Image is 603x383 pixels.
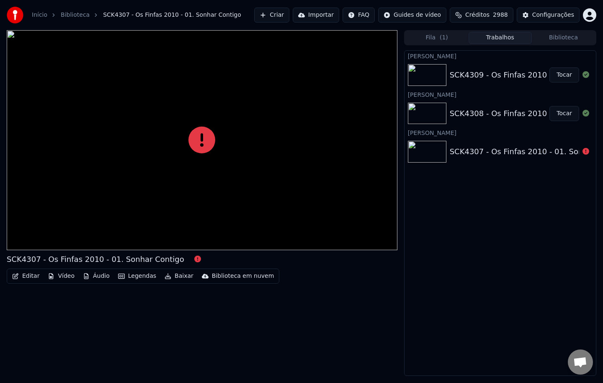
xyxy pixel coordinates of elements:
button: Importar [293,8,339,23]
a: Biblioteca [61,11,90,19]
div: [PERSON_NAME] [405,127,596,137]
span: 2988 [493,11,508,19]
button: Tocar [549,106,579,121]
a: Open chat [568,349,593,375]
div: [PERSON_NAME] [405,89,596,99]
button: FAQ [343,8,375,23]
div: Biblioteca em nuvem [212,272,274,280]
button: Trabalhos [469,32,532,44]
button: Biblioteca [532,32,595,44]
div: Configurações [532,11,574,19]
button: Configurações [517,8,580,23]
a: Início [32,11,47,19]
button: Vídeo [44,270,78,282]
button: Criar [254,8,289,23]
button: Créditos2988 [450,8,513,23]
button: Baixar [161,270,197,282]
div: [PERSON_NAME] [405,51,596,61]
button: Áudio [80,270,113,282]
button: Tocar [549,67,579,83]
span: Créditos [465,11,490,19]
img: youka [7,7,23,23]
button: Editar [9,270,43,282]
div: SCK4307 - Os Finfas 2010 - 01. Sonhar Contigo [7,254,184,265]
span: ( 1 ) [440,34,448,42]
nav: breadcrumb [32,11,241,19]
button: Legendas [115,270,160,282]
span: SCK4307 - Os Finfas 2010 - 01. Sonhar Contigo [103,11,241,19]
button: Fila [405,32,469,44]
button: Guides de vídeo [378,8,446,23]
